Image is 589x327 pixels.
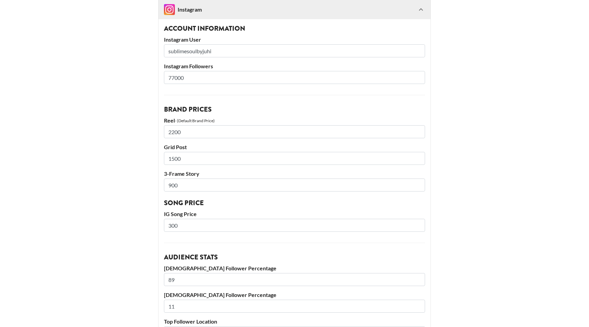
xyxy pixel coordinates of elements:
label: 3-Frame Story [164,170,425,177]
h3: Song Price [164,200,425,207]
label: Reel [164,117,175,124]
h3: Account Information [164,25,425,32]
label: IG Song Price [164,211,425,217]
div: - (Default Brand Price) [175,118,215,123]
label: Grid Post [164,144,425,151]
label: [DEMOGRAPHIC_DATA] Follower Percentage [164,265,425,272]
label: Instagram Followers [164,63,425,70]
h3: Audience Stats [164,254,425,261]
div: Instagram [164,4,202,15]
h3: Brand Prices [164,106,425,113]
img: Instagram [164,4,175,15]
label: [DEMOGRAPHIC_DATA] Follower Percentage [164,292,425,298]
label: Top Follower Location [164,318,425,325]
label: Instagram User [164,36,425,43]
